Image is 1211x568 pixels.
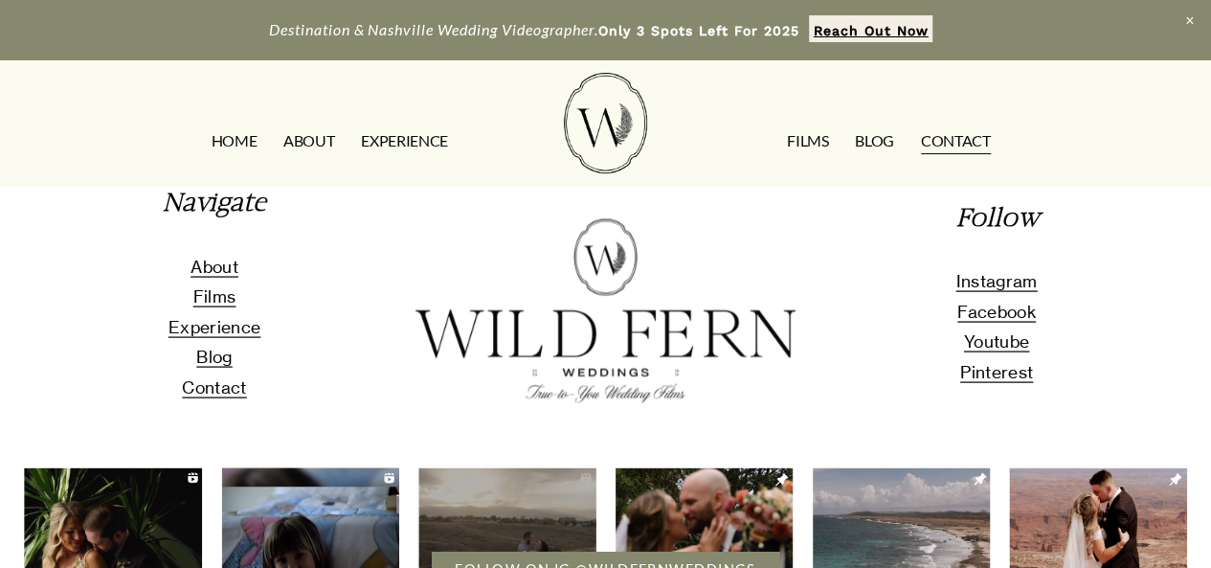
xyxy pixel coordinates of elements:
[955,265,1037,296] a: Instagram
[957,296,1036,327] a: Facebook
[964,326,1029,356] a: Youtube
[193,281,236,311] a: Films
[957,301,1036,321] span: Facebook
[168,316,261,336] span: Experience
[921,125,991,156] a: CONTACT
[163,185,266,217] em: Navigate
[182,376,246,397] span: Contact
[809,15,932,42] a: Reach Out Now
[855,125,894,156] a: Blog
[564,73,646,173] img: Wild Fern Weddings
[955,270,1037,290] span: Instagram
[960,361,1033,381] span: Pinterest
[964,330,1029,351] span: Youtube
[168,311,261,342] a: Experience
[196,346,232,366] span: Blog
[196,341,232,372] a: Blog
[193,285,236,306] span: Films
[283,125,334,156] a: ABOUT
[814,23,929,38] strong: Reach Out Now
[191,251,238,282] a: About
[211,125,257,156] a: HOME
[960,356,1033,387] a: Pinterest
[361,125,448,156] a: EXPERIENCE
[182,372,246,402] a: Contact
[787,125,828,156] a: FILMS
[955,200,1037,233] em: Follow
[191,256,238,276] span: About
